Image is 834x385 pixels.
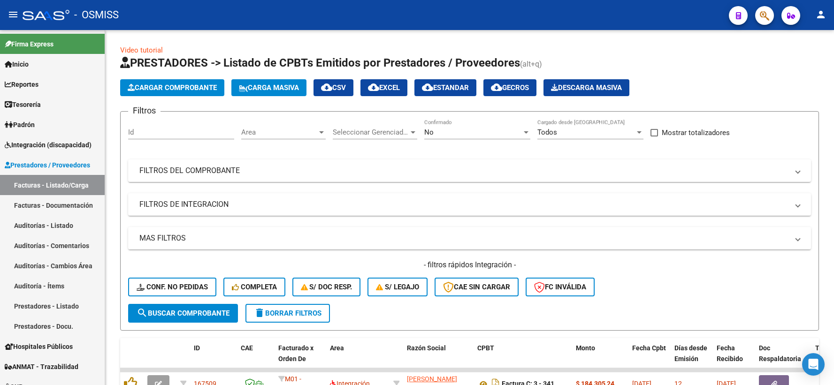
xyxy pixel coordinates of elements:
[407,344,446,352] span: Razón Social
[292,278,361,296] button: S/ Doc Resp.
[713,338,755,379] datatable-header-cell: Fecha Recibido
[376,283,419,291] span: S/ legajo
[120,79,224,96] button: Cargar Comprobante
[241,344,253,352] span: CAE
[755,338,811,379] datatable-header-cell: Doc Respaldatoria
[326,338,390,379] datatable-header-cell: Area
[128,104,161,117] h3: Filtros
[537,128,557,136] span: Todos
[576,344,595,352] span: Monto
[194,344,200,352] span: ID
[5,362,78,372] span: ANMAT - Trazabilidad
[245,304,330,323] button: Borrar Filtros
[128,227,811,249] mat-expansion-panel-header: MAS FILTROS
[137,307,148,318] mat-icon: search
[551,83,622,92] span: Descarga Masiva
[759,344,801,362] span: Doc Respaldatoria
[139,166,788,176] mat-panel-title: FILTROS DEL COMPROBANTE
[5,79,38,90] span: Reportes
[128,304,238,323] button: Buscar Comprobante
[543,79,629,96] button: Descarga Masiva
[254,309,321,317] span: Borrar Filtros
[120,56,520,69] span: PRESTADORES -> Listado de CPBTs Emitidos por Prestadores / Proveedores
[128,159,811,182] mat-expansion-panel-header: FILTROS DEL COMPROBANTE
[333,128,409,136] span: Seleccionar Gerenciador
[237,338,275,379] datatable-header-cell: CAE
[5,99,41,110] span: Tesorería
[543,79,629,96] app-download-masive: Descarga masiva de comprobantes (adjuntos)
[628,338,671,379] datatable-header-cell: Fecha Cpbt
[491,83,529,92] span: Gecros
[368,83,400,92] span: EXCEL
[443,283,510,291] span: CAE SIN CARGAR
[8,9,19,20] mat-icon: menu
[137,309,230,317] span: Buscar Comprobante
[424,128,434,136] span: No
[5,59,29,69] span: Inicio
[321,82,332,93] mat-icon: cloud_download
[5,341,73,352] span: Hospitales Públicos
[802,353,825,376] div: Open Intercom Messenger
[275,338,326,379] datatable-header-cell: Facturado x Orden De
[526,278,595,296] button: FC Inválida
[321,83,346,92] span: CSV
[232,283,277,291] span: Completa
[368,82,379,93] mat-icon: cloud_download
[128,83,217,92] span: Cargar Comprobante
[403,338,474,379] datatable-header-cell: Razón Social
[477,344,494,352] span: CPBT
[5,120,35,130] span: Padrón
[414,79,476,96] button: Estandar
[360,79,407,96] button: EXCEL
[139,199,788,210] mat-panel-title: FILTROS DE INTEGRACION
[314,79,353,96] button: CSV
[662,127,730,138] span: Mostrar totalizadores
[239,83,299,92] span: Carga Masiva
[491,82,502,93] mat-icon: cloud_download
[301,283,352,291] span: S/ Doc Resp.
[474,338,572,379] datatable-header-cell: CPBT
[534,283,586,291] span: FC Inválida
[120,46,163,54] a: Video tutorial
[128,193,811,216] mat-expansion-panel-header: FILTROS DE INTEGRACION
[74,5,119,25] span: - OSMISS
[422,82,433,93] mat-icon: cloud_download
[128,278,216,296] button: Conf. no pedidas
[671,338,713,379] datatable-header-cell: Días desde Emisión
[5,160,90,170] span: Prestadores / Proveedores
[231,79,306,96] button: Carga Masiva
[278,344,314,362] span: Facturado x Orden De
[483,79,536,96] button: Gecros
[367,278,428,296] button: S/ legajo
[435,278,519,296] button: CAE SIN CARGAR
[815,9,826,20] mat-icon: person
[422,83,469,92] span: Estandar
[5,39,54,49] span: Firma Express
[139,233,788,243] mat-panel-title: MAS FILTROS
[674,344,707,362] span: Días desde Emisión
[137,283,208,291] span: Conf. no pedidas
[717,344,743,362] span: Fecha Recibido
[5,140,92,150] span: Integración (discapacidad)
[190,338,237,379] datatable-header-cell: ID
[520,60,542,68] span: (alt+q)
[223,278,285,296] button: Completa
[241,128,317,136] span: Area
[128,260,811,270] h4: - filtros rápidos Integración -
[572,338,628,379] datatable-header-cell: Monto
[407,375,457,383] span: [PERSON_NAME]
[254,307,265,318] mat-icon: delete
[330,344,344,352] span: Area
[632,344,666,352] span: Fecha Cpbt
